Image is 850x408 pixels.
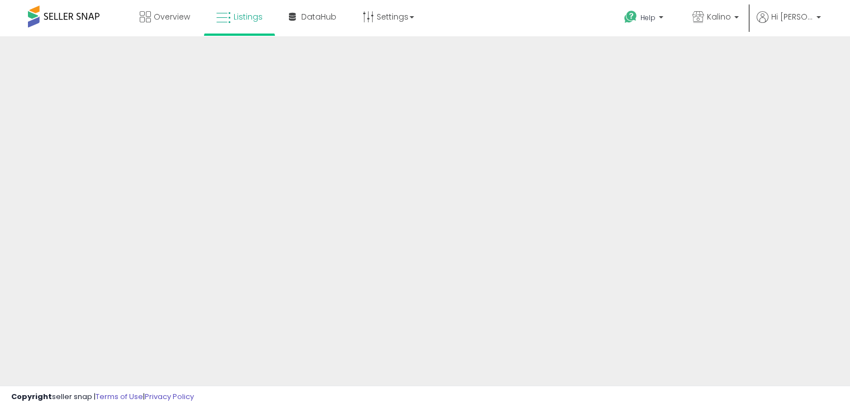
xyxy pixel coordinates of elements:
i: Get Help [624,10,638,24]
span: Kalino [707,11,731,22]
span: Listings [234,11,263,22]
span: Hi [PERSON_NAME] [771,11,813,22]
span: Help [640,13,656,22]
a: Privacy Policy [145,391,194,402]
a: Hi [PERSON_NAME] [757,11,821,36]
span: DataHub [301,11,336,22]
strong: Copyright [11,391,52,402]
a: Help [615,2,675,36]
span: Overview [154,11,190,22]
div: seller snap | | [11,392,194,402]
a: Terms of Use [96,391,143,402]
